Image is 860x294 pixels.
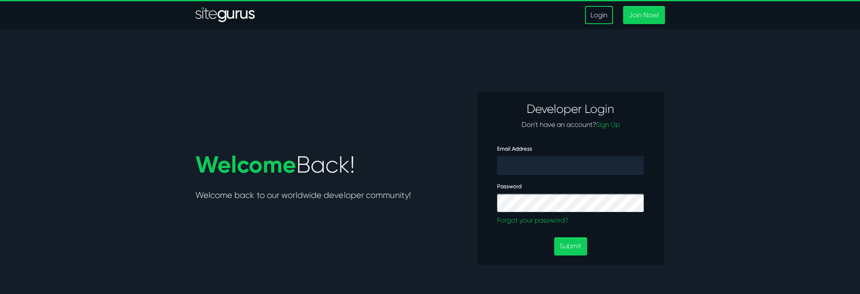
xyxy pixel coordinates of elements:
img: Sitegurus Logo [195,7,256,24]
a: Login [585,6,613,24]
h3: Developer Login [497,102,644,116]
a: SiteGurus [195,7,256,24]
h1: Back! [195,152,411,178]
a: Forgot your password? [497,215,644,225]
h5: Welcome back to our worldwide developer community! [195,190,411,202]
p: Don't have an account? [497,120,644,130]
a: Join Now! [623,6,665,24]
label: Email Address [497,146,532,152]
button: Submit [554,237,587,256]
span: Welcome [195,151,296,179]
label: Password [497,183,522,190]
a: Sign Up [596,121,620,129]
